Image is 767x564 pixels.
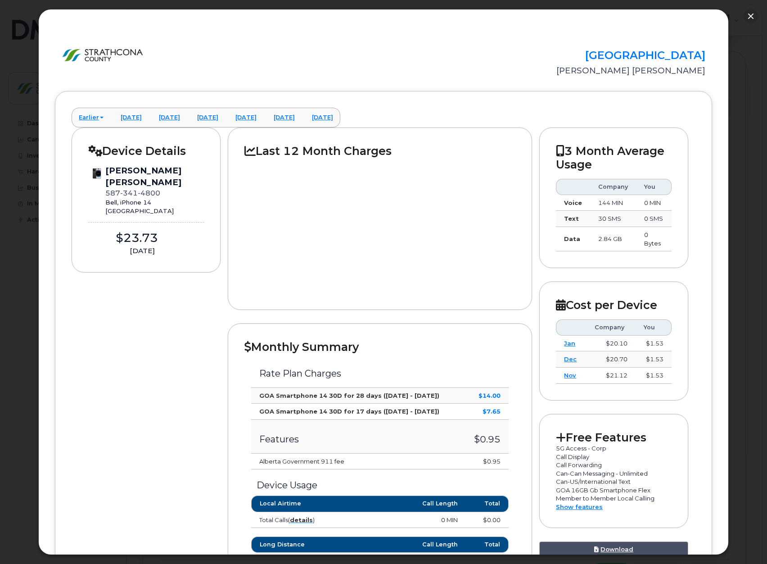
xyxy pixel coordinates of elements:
[483,408,501,415] strong: $7.65
[636,336,672,352] td: $1.53
[266,108,302,127] a: [DATE]
[358,537,466,553] th: Call Length
[358,512,466,528] td: 0 MIN
[228,108,264,127] a: [DATE]
[556,478,671,486] p: Can-US/International Text
[556,298,671,312] h2: Cost per Device
[590,211,636,227] td: 30 SMS
[251,496,359,512] th: Local Airtime
[556,469,671,478] p: Can-Can Messaging - Unlimited
[636,179,671,195] th: You
[466,537,509,553] th: Total
[251,512,359,528] td: Total Calls
[152,108,187,127] a: [DATE]
[556,453,671,461] p: Call Display
[590,195,636,211] td: 144 MIN
[288,516,315,523] span: ( )
[358,496,466,512] th: Call Length
[564,340,575,347] a: Jan
[471,434,501,444] h3: $0.95
[556,444,671,453] p: 5G Access - Corp
[88,144,203,158] h2: Device Details
[251,537,359,553] th: Long Distance
[587,351,636,368] td: $20.70
[636,227,671,251] td: 0 Bytes
[259,392,439,399] strong: GOA Smartphone 14 30D for 28 days ([DATE] - [DATE])
[587,336,636,352] td: $20.10
[466,496,509,512] th: Total
[305,108,340,127] a: [DATE]
[556,494,671,503] p: Member to Member Local Calling
[556,144,671,172] h2: 3 Month Average Usage
[590,179,636,195] th: Company
[259,434,455,444] h3: Features
[590,227,636,251] td: 2.84 GB
[251,480,509,490] h3: Device Usage
[244,144,516,158] h2: Last 12 Month Charges
[105,198,203,215] div: Bell, iPhone 14 [GEOGRAPHIC_DATA]
[88,246,196,256] div: [DATE]
[105,189,160,197] span: 587
[636,319,672,336] th: You
[556,503,603,510] a: Show features
[290,516,313,523] a: details
[636,351,672,368] td: $1.53
[587,319,636,336] th: Company
[564,372,576,379] a: Nov
[190,108,226,127] a: [DATE]
[478,392,501,399] strong: $14.00
[556,431,671,444] h2: Free Features
[587,368,636,384] td: $21.12
[556,461,671,469] p: Call Forwarding
[463,454,509,470] td: $0.95
[556,486,671,495] p: GOA 16GB Gb Smartphone Flex
[636,368,672,384] td: $1.53
[564,355,577,363] a: Dec
[105,165,203,188] div: [PERSON_NAME] [PERSON_NAME]
[539,541,688,558] a: Download
[636,211,671,227] td: 0 SMS
[259,408,439,415] strong: GOA Smartphone 14 30D for 17 days ([DATE] - [DATE])
[636,195,671,211] td: 0 MIN
[564,215,579,222] strong: Text
[466,512,509,528] td: $0.00
[251,454,463,470] td: Alberta Government 911 fee
[564,235,580,242] strong: Data
[138,189,160,197] span: 4800
[244,340,516,354] h2: Monthly Summary
[564,199,582,206] strong: Voice
[88,230,185,246] div: $23.73
[259,368,501,378] h3: Rate Plan Charges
